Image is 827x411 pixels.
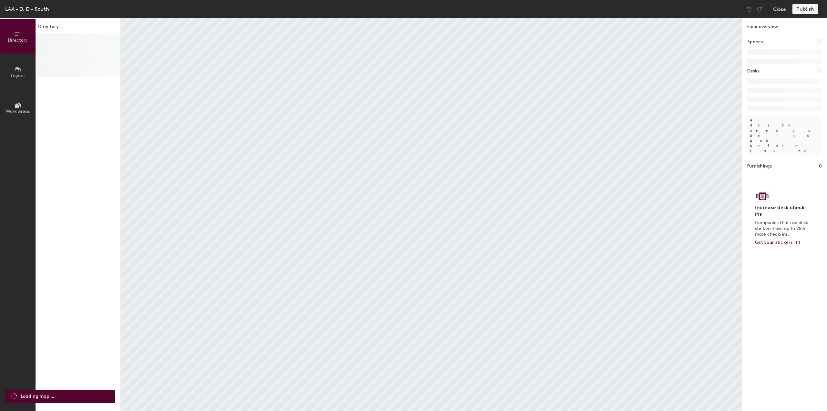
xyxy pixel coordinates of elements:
[121,18,742,411] canvas: Map
[756,6,763,12] img: Redo
[819,163,822,170] h1: 0
[747,163,772,170] h1: Furnishings
[5,5,49,13] div: LAX - D, D - South
[21,393,54,400] span: Loading map ...
[747,68,759,75] h1: Desks
[755,191,770,202] img: Sticker logo
[747,38,763,46] h1: Spaces
[755,220,810,237] p: Companies that use desk stickers have up to 25% more check-ins.
[773,4,786,14] button: Close
[755,240,801,245] a: Get your stickers
[747,115,822,156] p: All desks need to be in a pod before saving
[11,73,25,79] span: Layout
[742,18,827,33] h1: Floor overview
[746,6,752,12] img: Undo
[755,240,793,245] span: Get your stickers
[8,38,28,43] span: Directory
[6,109,30,114] span: Work Areas
[755,204,810,217] h4: Increase desk check-ins
[36,23,120,33] h1: Directory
